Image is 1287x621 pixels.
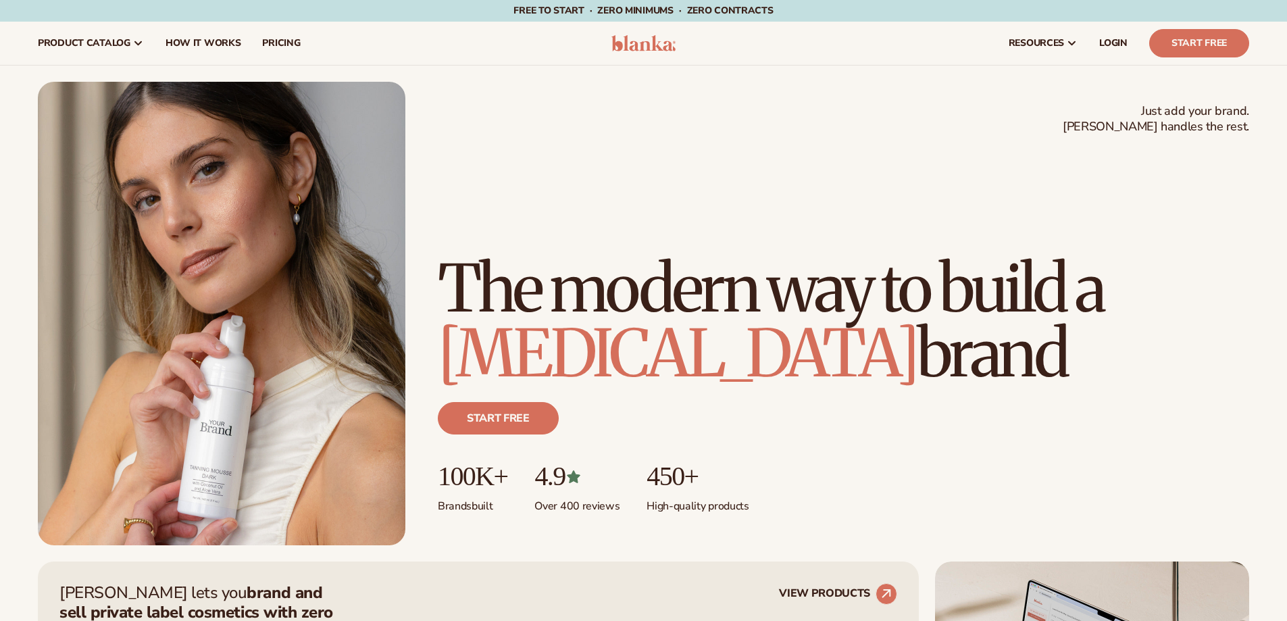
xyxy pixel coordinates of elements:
p: Over 400 reviews [534,491,620,514]
a: Start Free [1149,29,1249,57]
a: Start free [438,402,559,434]
a: How It Works [155,22,252,65]
span: Free to start · ZERO minimums · ZERO contracts [513,4,773,17]
a: pricing [251,22,311,65]
p: Brands built [438,491,507,514]
p: 4.9 [534,462,620,491]
img: logo [611,35,676,51]
span: Just add your brand. [PERSON_NAME] handles the rest. [1063,103,1249,135]
span: pricing [262,38,300,49]
h1: The modern way to build a brand [438,256,1249,386]
a: LOGIN [1088,22,1138,65]
a: resources [998,22,1088,65]
span: resources [1009,38,1064,49]
p: 100K+ [438,462,507,491]
p: High-quality products [647,491,749,514]
img: Female holding tanning mousse. [38,82,405,545]
a: VIEW PRODUCTS [779,583,897,605]
span: product catalog [38,38,130,49]
span: [MEDICAL_DATA] [438,313,917,394]
span: How It Works [166,38,241,49]
span: LOGIN [1099,38,1128,49]
p: 450+ [647,462,749,491]
a: product catalog [27,22,155,65]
